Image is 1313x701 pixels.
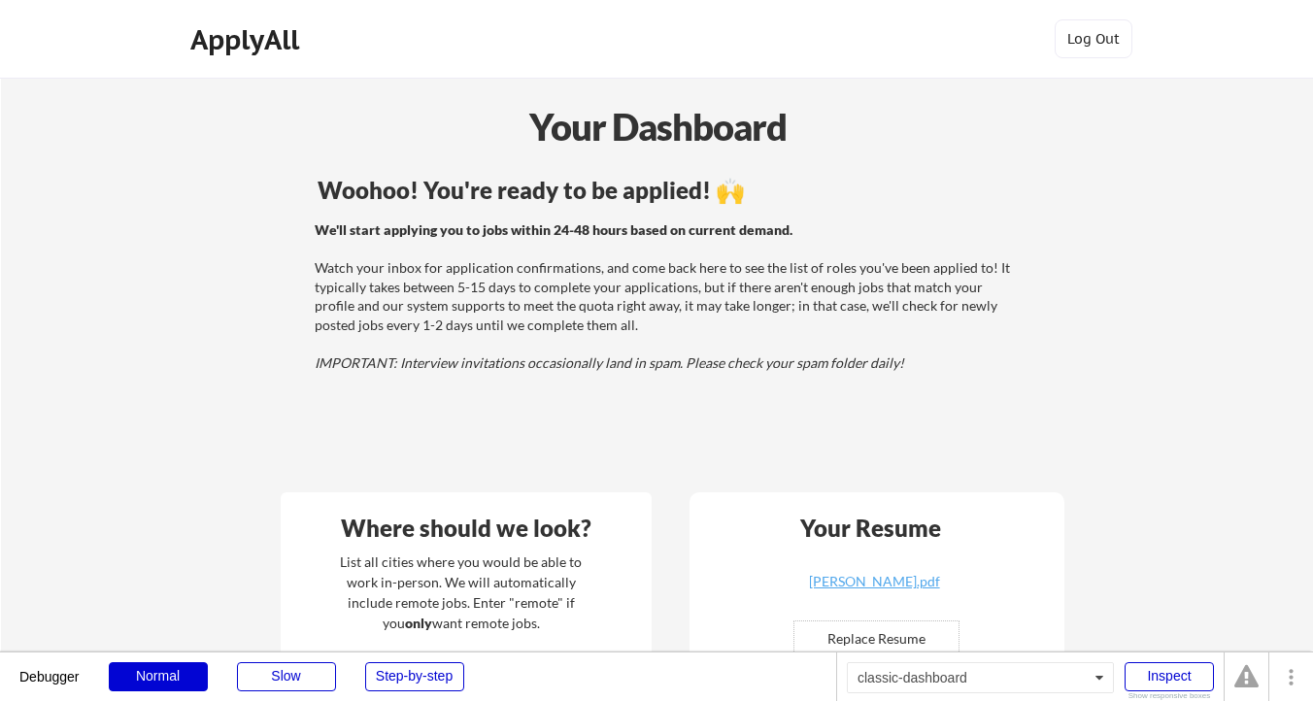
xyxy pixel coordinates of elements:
div: Normal [109,662,208,691]
div: Show responsive boxes [1125,692,1214,700]
a: [PERSON_NAME].pdf [758,575,990,605]
em: IMPORTANT: Interview invitations occasionally land in spam. Please check your spam folder daily! [315,354,904,371]
div: classic-dashboard [847,662,1114,693]
div: Watch your inbox for application confirmations, and come back here to see the list of roles you'v... [315,220,1015,373]
div: Add cities [307,650,602,667]
div: Inspect [1125,662,1214,691]
strong: only [405,615,432,631]
div: Your Resume [774,517,966,540]
div: ApplyAll [190,23,305,56]
div: Debugger [19,652,80,684]
strong: We'll start applying you to jobs within 24-48 hours based on current demand. [315,221,792,238]
div: Where should we look? [286,517,647,540]
div: [PERSON_NAME].pdf [758,575,990,588]
button: Log Out [1055,19,1132,58]
div: Woohoo! You're ready to be applied! 🙌 [318,179,1018,202]
div: Your Dashboard [2,99,1313,154]
div: Slow [237,662,336,691]
div: List all cities where you would be able to work in-person. We will automatically include remote j... [327,551,594,633]
div: Step-by-step [365,662,464,691]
